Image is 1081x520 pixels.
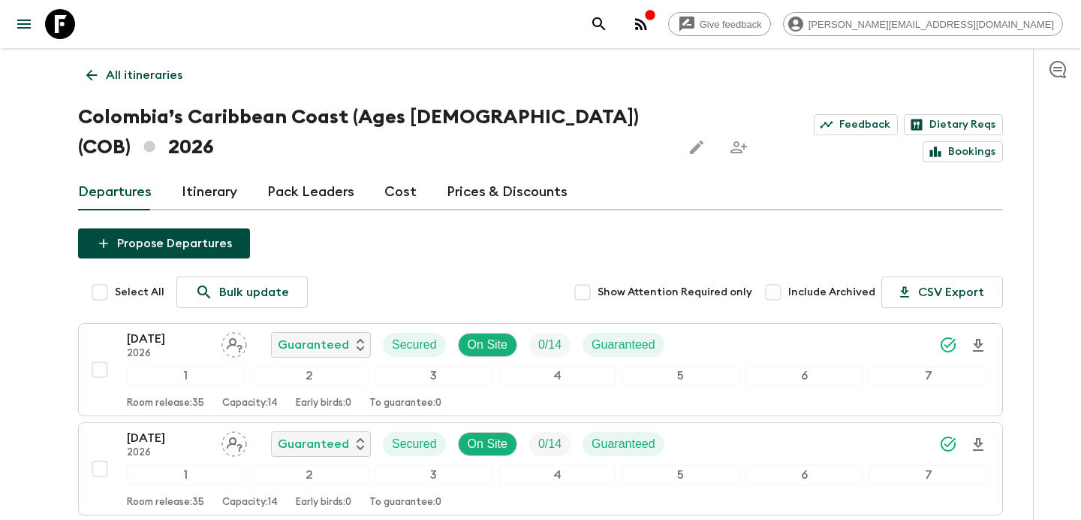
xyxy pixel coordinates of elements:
p: Guaranteed [278,336,349,354]
div: 7 [869,465,987,485]
p: To guarantee: 0 [369,398,441,410]
p: Room release: 35 [127,497,204,509]
p: Bulk update [219,283,289,301]
div: On Site [458,432,517,456]
button: menu [9,9,39,39]
a: Departures [78,174,152,210]
svg: Synced Successfully [939,336,957,354]
span: Select All [115,285,164,300]
div: [PERSON_NAME][EMAIL_ADDRESS][DOMAIN_NAME] [783,12,1063,36]
p: 2026 [127,447,209,459]
p: Guaranteed [592,435,655,453]
div: 6 [745,366,863,385]
div: 2 [251,366,369,385]
a: All itineraries [78,60,191,90]
div: 5 [622,465,739,485]
a: Bookings [923,141,1003,162]
p: All itineraries [106,66,182,84]
p: 0 / 14 [538,336,562,354]
div: 1 [127,366,245,385]
div: 4 [498,366,616,385]
h1: Colombia’s Caribbean Coast (Ages [DEMOGRAPHIC_DATA]) (COB) 2026 [78,102,670,162]
p: Secured [392,336,437,354]
a: Pack Leaders [267,174,354,210]
p: [DATE] [127,429,209,447]
div: 5 [622,366,739,385]
div: 2 [251,465,369,485]
div: 4 [498,465,616,485]
div: 3 [375,366,492,385]
p: Capacity: 14 [222,398,278,410]
svg: Synced Successfully [939,435,957,453]
button: Edit this itinerary [682,132,712,162]
a: Itinerary [182,174,237,210]
span: Include Archived [788,285,875,300]
div: 7 [869,366,987,385]
a: Prices & Discounts [447,174,568,210]
button: Propose Departures [78,228,250,258]
p: Capacity: 14 [222,497,278,509]
div: 6 [745,465,863,485]
div: Trip Fill [529,432,571,456]
p: To guarantee: 0 [369,497,441,509]
p: Guaranteed [278,435,349,453]
p: On Site [468,435,507,453]
div: 3 [375,465,492,485]
a: Give feedback [668,12,771,36]
button: search adventures [584,9,614,39]
button: [DATE]2026Assign pack leaderGuaranteedSecuredOn SiteTrip FillGuaranteed1234567Room release:35Capa... [78,422,1003,515]
div: On Site [458,333,517,357]
p: Guaranteed [592,336,655,354]
div: Secured [383,432,446,456]
button: CSV Export [881,277,1003,308]
span: Give feedback [691,19,770,30]
p: Early birds: 0 [296,497,351,509]
div: Trip Fill [529,333,571,357]
span: Assign pack leader [221,436,247,448]
a: Dietary Reqs [904,114,1003,135]
button: [DATE]2026Assign pack leaderGuaranteedSecuredOn SiteTrip FillGuaranteed1234567Room release:35Capa... [78,323,1003,416]
p: Room release: 35 [127,398,204,410]
span: Share this itinerary [724,132,754,162]
a: Bulk update [176,277,308,308]
p: Secured [392,435,437,453]
p: [DATE] [127,330,209,348]
svg: Download Onboarding [969,337,987,355]
p: On Site [468,336,507,354]
span: [PERSON_NAME][EMAIL_ADDRESS][DOMAIN_NAME] [800,19,1062,30]
a: Feedback [814,114,898,135]
p: Early birds: 0 [296,398,351,410]
span: Assign pack leader [221,337,247,349]
svg: Download Onboarding [969,436,987,454]
div: 1 [127,465,245,485]
span: Show Attention Required only [598,285,752,300]
p: 0 / 14 [538,435,562,453]
p: 2026 [127,348,209,360]
div: Secured [383,333,446,357]
a: Cost [384,174,417,210]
